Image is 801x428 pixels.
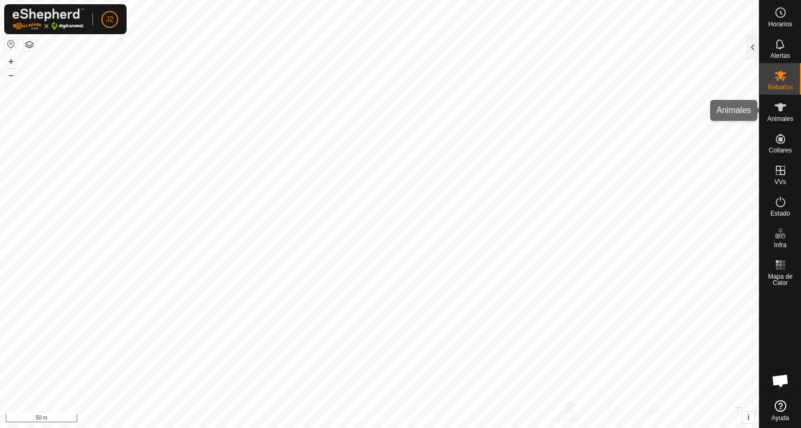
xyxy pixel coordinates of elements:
span: Ayuda [772,415,789,421]
span: Animales [767,116,793,122]
span: i [747,413,750,422]
span: J2 [106,14,114,25]
button: Capas del Mapa [23,38,36,51]
span: Infra [774,242,786,248]
span: Estado [771,210,790,217]
span: VVs [774,179,786,185]
a: Política de Privacidad [325,414,386,424]
span: Rebaños [767,84,793,90]
a: Contáctenos [399,414,434,424]
span: Alertas [771,53,790,59]
button: i [743,412,754,423]
button: – [5,69,17,81]
a: Ayuda [760,396,801,425]
button: + [5,55,17,68]
span: Horarios [768,21,792,27]
span: Mapa de Calor [762,273,798,286]
img: Logo Gallagher [13,8,84,30]
span: Collares [768,147,792,154]
div: Chat abierto [765,365,796,396]
button: Restablecer Mapa [5,38,17,50]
